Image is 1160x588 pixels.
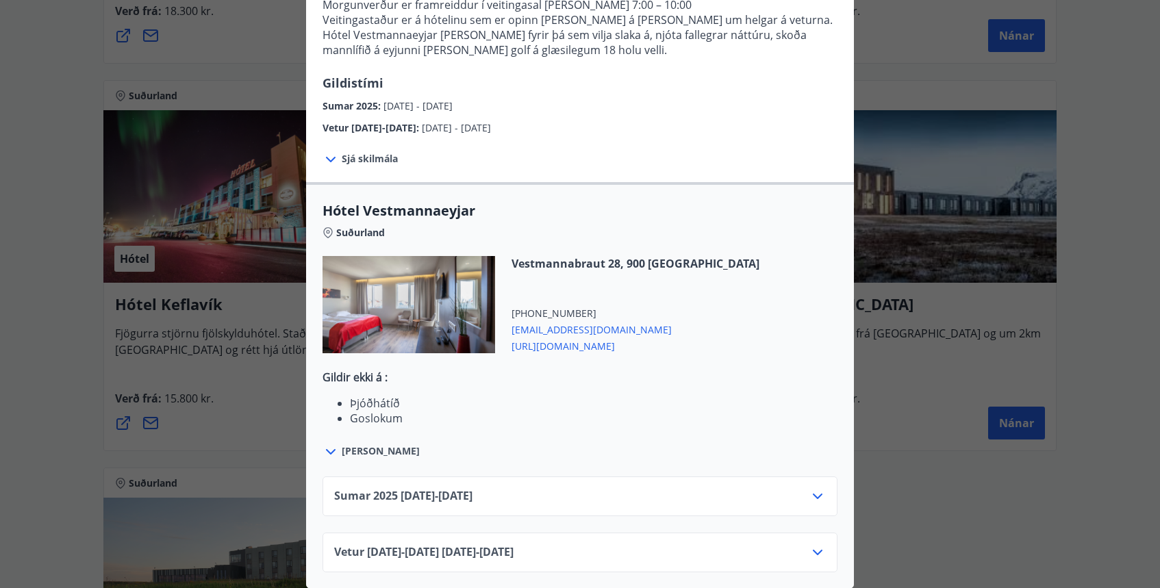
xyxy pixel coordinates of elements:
p: Veitingastaður er á hótelinu sem er opinn [PERSON_NAME] á [PERSON_NAME] um helgar á veturna. [323,12,837,27]
span: Vetur [DATE]-[DATE] : [323,121,422,134]
span: [DATE] - [DATE] [383,99,453,112]
span: Vestmannabraut 28, 900 [GEOGRAPHIC_DATA] [512,256,759,271]
p: Hótel Vestmannaeyjar [PERSON_NAME] fyrir þá sem vilja slaka á, njóta fallegrar náttúru, skoða man... [323,27,837,57]
span: Sjá skilmála [342,152,398,166]
span: Hótel Vestmannaeyjar [323,201,837,220]
span: [PHONE_NUMBER] [512,307,759,320]
span: Sumar 2025 : [323,99,383,112]
span: Suðurland [336,226,385,240]
span: [EMAIL_ADDRESS][DOMAIN_NAME] [512,320,759,337]
span: [DATE] - [DATE] [422,121,491,134]
span: Gildistími [323,75,383,91]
